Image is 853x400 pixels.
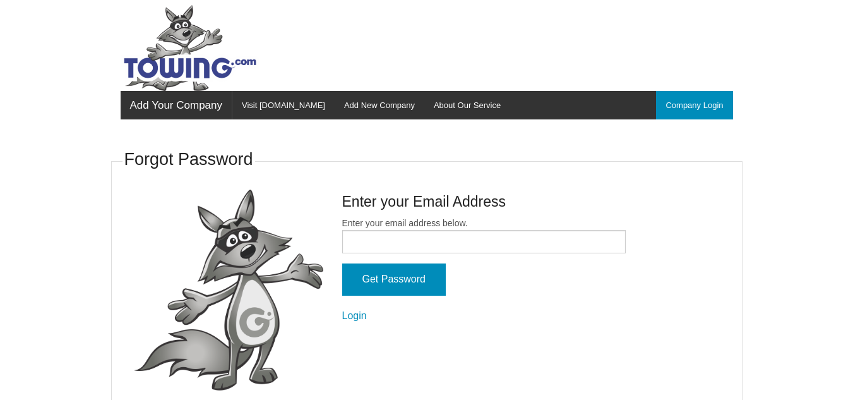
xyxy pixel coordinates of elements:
[121,5,259,91] img: Towing.com Logo
[121,91,232,119] a: Add Your Company
[342,310,367,321] a: Login
[124,148,253,172] h3: Forgot Password
[342,264,446,296] input: Get Password
[656,91,732,119] a: Company Login
[342,230,626,253] input: Enter your email address below.
[424,91,510,119] a: About Our Service
[342,191,626,212] h4: Enter your Email Address
[232,91,335,119] a: Visit [DOMAIN_NAME]
[134,190,323,391] img: fox-Presenting.png
[342,217,626,253] label: Enter your email address below.
[335,91,424,119] a: Add New Company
